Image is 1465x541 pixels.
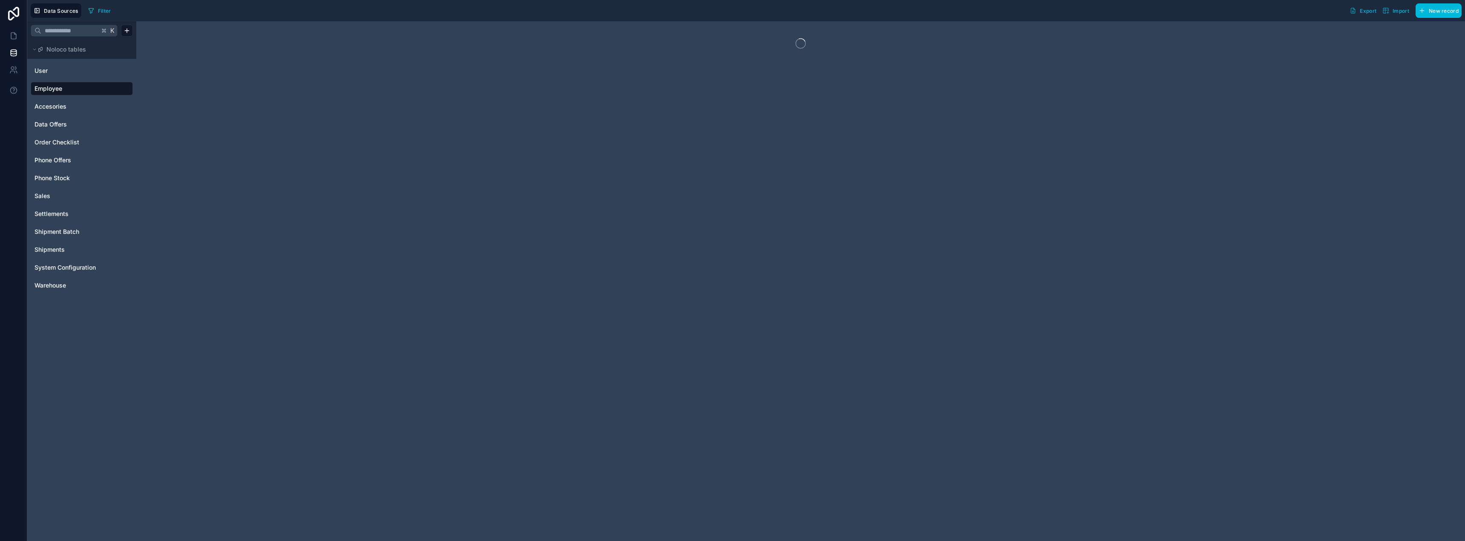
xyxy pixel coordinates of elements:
span: Shipment Batch [34,227,79,236]
div: Warehouse [31,279,133,292]
span: Order Checklist [34,138,79,147]
button: Import [1379,3,1412,18]
span: Sales [34,192,50,200]
a: Shipment Batch [34,227,127,236]
a: New record [1412,3,1462,18]
a: Settlements [34,210,127,218]
a: System Configuration [34,263,127,272]
div: User [31,64,133,78]
span: Export [1360,8,1376,14]
span: Warehouse [34,281,66,290]
div: Accesories [31,100,133,113]
a: Employee [34,84,127,93]
div: Shipments [31,243,133,256]
span: System Configuration [34,263,96,272]
div: Phone Offers [31,153,133,167]
a: Accesories [34,102,127,111]
div: Order Checklist [31,135,133,149]
div: Sales [31,189,133,203]
a: Order Checklist [34,138,127,147]
button: Filter [85,4,114,17]
button: Data Sources [31,3,81,18]
a: Shipments [34,245,127,254]
span: Import [1393,8,1409,14]
div: Data Offers [31,118,133,131]
div: System Configuration [31,261,133,274]
a: Phone Offers [34,156,127,164]
span: Phone Offers [34,156,71,164]
div: Employee [31,82,133,95]
span: New record [1429,8,1459,14]
span: Employee [34,84,62,93]
div: Shipment Batch [31,225,133,239]
span: Accesories [34,102,66,111]
a: Phone Stock [34,174,127,182]
span: User [34,66,48,75]
span: Settlements [34,210,69,218]
span: K [109,28,115,34]
a: Warehouse [34,281,127,290]
span: Noloco tables [46,45,86,54]
span: Filter [98,8,111,14]
span: Shipments [34,245,65,254]
a: User [34,66,127,75]
span: Phone Stock [34,174,70,182]
a: Data Offers [34,120,127,129]
button: Noloco tables [31,43,128,55]
div: Settlements [31,207,133,221]
span: Data Sources [44,8,78,14]
button: New record [1416,3,1462,18]
div: Phone Stock [31,171,133,185]
button: Export [1347,3,1379,18]
span: Data Offers [34,120,67,129]
a: Sales [34,192,127,200]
